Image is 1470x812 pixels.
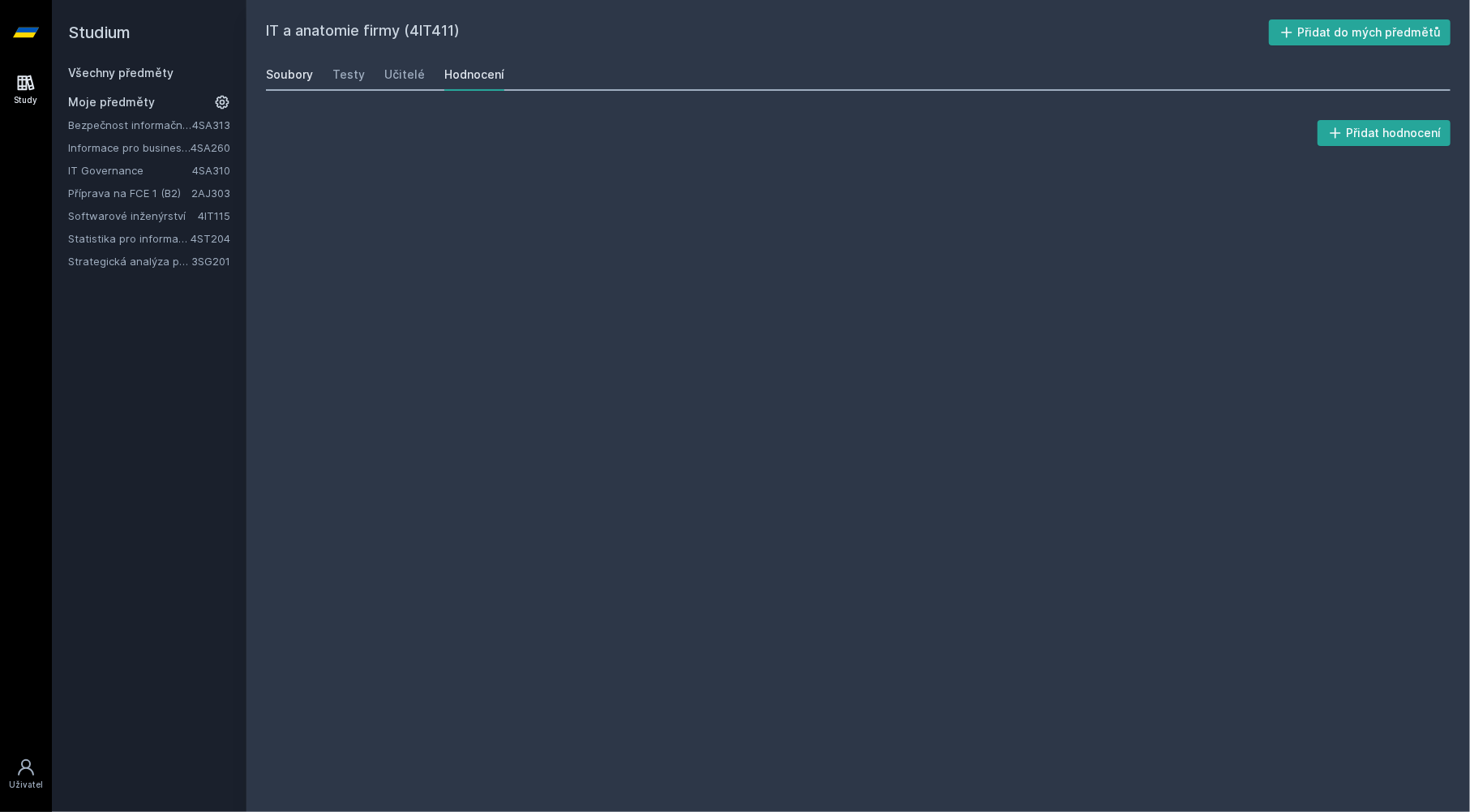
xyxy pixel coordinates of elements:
a: Hodnocení [444,58,504,91]
a: Strategická analýza pro informatiky a statistiky [68,253,191,269]
a: Příprava na FCE 1 (B2) [68,185,191,201]
span: Moje předměty [68,94,155,110]
a: Study [3,65,49,114]
div: Hodnocení [444,67,504,83]
div: Study [15,94,38,106]
a: Uživatel [3,750,49,799]
div: Učitelé [384,67,425,83]
a: 2AJ303 [191,187,230,200]
div: Soubory [266,67,313,83]
a: 3SG201 [191,255,230,268]
a: Softwarové inženýrství [68,208,198,224]
button: Přidat do mých předmětů [1269,19,1451,45]
h2: IT a anatomie firmy (4IT411) [266,19,1269,45]
a: Učitelé [384,58,425,91]
a: Všechny předměty [68,66,174,79]
a: Statistika pro informatiky [68,230,191,247]
div: Uživatel [9,779,43,791]
a: Informace pro business (v angličtině) [68,140,191,156]
a: 4IT115 [198,209,230,222]
a: Bezpečnost informačních systémů [68,117,192,133]
div: Testy [332,67,365,83]
a: Soubory [266,58,313,91]
a: IT Governance [68,162,192,178]
button: Přidat hodnocení [1318,120,1451,146]
a: 4SA310 [192,164,230,177]
a: 4ST204 [191,232,230,245]
a: 4SA260 [191,141,230,154]
a: 4SA313 [192,118,230,131]
a: Testy [332,58,365,91]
